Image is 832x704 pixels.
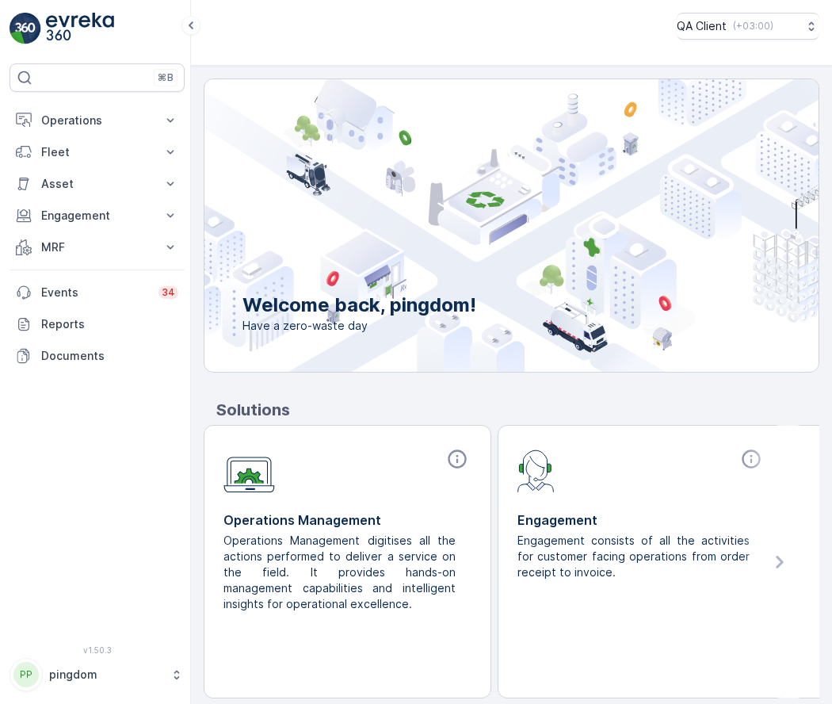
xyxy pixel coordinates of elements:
p: ( +03:00 ) [733,20,773,33]
button: PPpingdom [10,658,185,691]
span: Have a zero-waste day [242,318,476,334]
img: module-icon [223,448,275,493]
p: Documents [41,348,178,364]
p: ⌘B [158,71,174,84]
img: module-icon [517,448,555,492]
p: Fleet [41,144,153,160]
img: city illustration [133,79,819,372]
a: Documents [10,340,185,372]
p: QA Client [677,18,727,34]
p: Solutions [216,398,819,422]
p: Operations Management digitises all the actions performed to deliver a service on the field. It p... [223,533,459,612]
p: Operations [41,113,153,128]
img: logo_light-DOdMpM7g.png [46,13,114,44]
p: Events [41,285,149,300]
p: Operations Management [223,511,471,530]
button: Engagement [10,200,185,231]
p: Engagement [517,511,765,530]
button: Asset [10,168,185,200]
a: Reports [10,308,185,340]
p: Engagement [41,208,153,224]
button: Operations [10,105,185,136]
span: v 1.50.3 [10,645,185,655]
p: pingdom [49,667,162,683]
button: QA Client(+03:00) [677,13,819,40]
p: Engagement consists of all the activities for customer facing operations from order receipt to in... [517,533,753,580]
p: MRF [41,239,153,255]
button: Fleet [10,136,185,168]
button: MRF [10,231,185,263]
div: PP [13,662,39,687]
a: Events34 [10,277,185,308]
p: 34 [162,286,175,299]
p: Asset [41,176,153,192]
p: Welcome back, pingdom! [242,293,476,318]
p: Reports [41,316,178,332]
img: logo [10,13,41,44]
